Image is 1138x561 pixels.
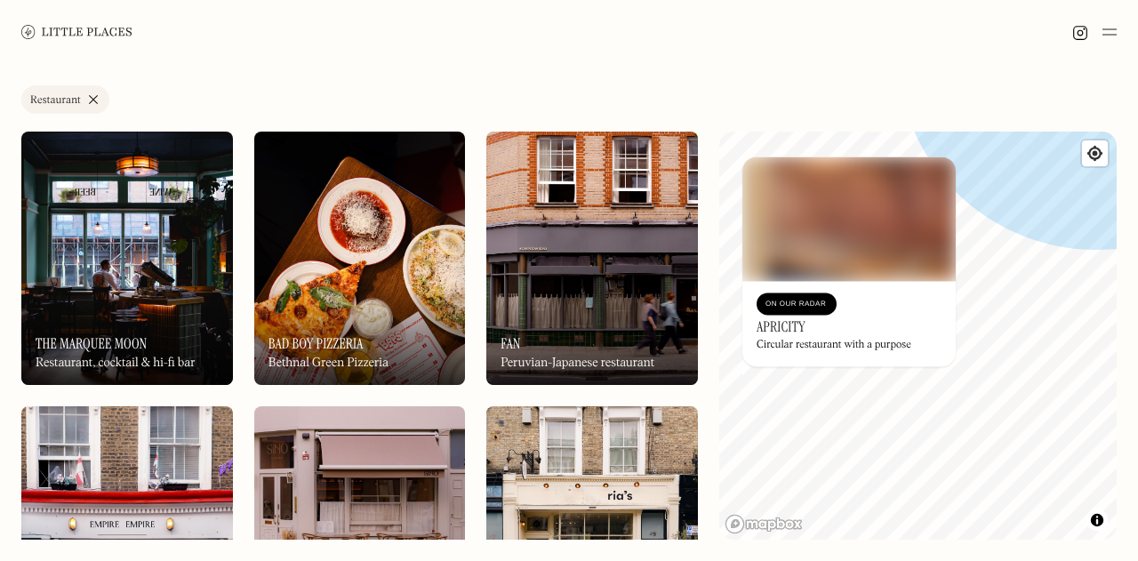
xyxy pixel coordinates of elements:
[486,132,698,385] img: Fan
[486,132,698,385] a: FanFanFanPeruvian-Japanese restaurant
[719,132,1117,540] canvas: Map
[757,340,911,352] div: Circular restaurant with a purpose
[254,132,466,385] img: Bad Boy Pizzeria
[1086,509,1108,531] button: Toggle attribution
[1082,140,1108,166] button: Find my location
[21,85,109,114] a: Restaurant
[268,356,389,371] div: Bethnal Green Pizzeria
[725,514,803,534] a: Mapbox homepage
[254,132,466,385] a: Bad Boy PizzeriaBad Boy PizzeriaBad Boy PizzeriaBethnal Green Pizzeria
[501,335,520,352] h3: Fan
[36,335,147,352] h3: The Marquee Moon
[268,335,364,352] h3: Bad Boy Pizzeria
[21,132,233,385] a: The Marquee MoonThe Marquee MoonThe Marquee MoonRestaurant, cocktail & hi-fi bar
[742,156,956,366] a: ApricityApricityOn Our RadarApricityCircular restaurant with a purpose
[30,95,81,106] div: Restaurant
[36,356,196,371] div: Restaurant, cocktail & hi-fi bar
[21,132,233,385] img: The Marquee Moon
[742,156,956,281] img: Apricity
[1092,510,1102,530] span: Toggle attribution
[757,318,805,335] h3: Apricity
[765,295,828,313] div: On Our Radar
[501,356,654,371] div: Peruvian-Japanese restaurant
